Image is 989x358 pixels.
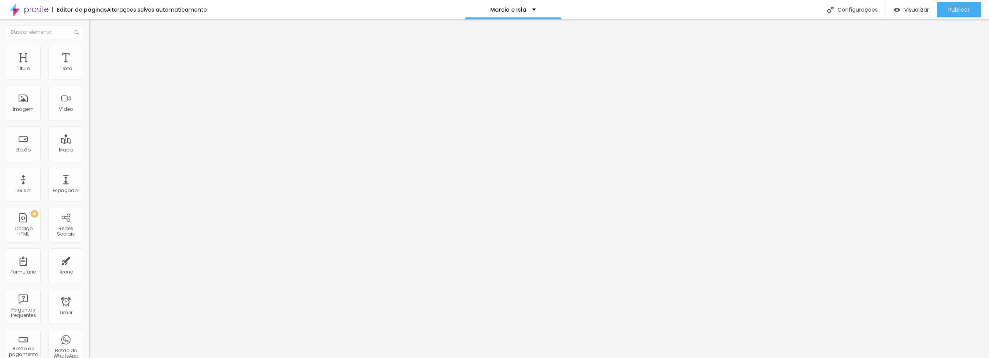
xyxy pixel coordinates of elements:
button: Publicar [937,2,981,17]
div: Imagem [13,107,34,112]
span: Visualizar [904,7,929,13]
img: Icone [827,7,834,13]
div: Perguntas frequentes [8,307,38,318]
span: Publicar [948,7,970,13]
div: Código HTML [8,226,38,237]
div: Divisor [16,188,31,193]
div: Alterações salvas automaticamente [107,7,207,12]
div: Formulário [10,269,36,275]
div: Mapa [59,147,73,153]
img: Icone [74,30,79,34]
input: Buscar elemento [6,25,83,39]
iframe: Editor [89,19,989,358]
div: Título [17,66,30,71]
div: Texto [60,66,72,71]
div: Botão de pagamento [8,346,38,357]
div: Timer [59,310,72,315]
div: Botão [16,147,31,153]
button: Visualizar [886,2,937,17]
img: view-1.svg [894,7,900,13]
div: Redes Sociais [50,226,81,237]
p: Marcio e Isla [490,7,526,12]
div: Editor de páginas [52,7,107,12]
div: Vídeo [59,107,73,112]
div: Ícone [59,269,73,275]
div: Espaçador [53,188,79,193]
